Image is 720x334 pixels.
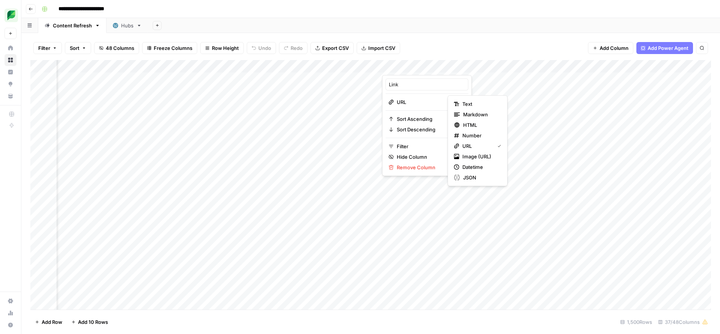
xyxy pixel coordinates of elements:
span: Datetime [462,163,498,171]
span: Number [462,132,498,139]
span: JSON [463,174,498,181]
span: HTML [463,121,498,129]
span: Text [462,100,498,108]
span: Image (URL) [462,153,498,160]
span: URL [397,98,455,106]
span: URL [462,142,492,150]
span: Markdown [463,111,498,118]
